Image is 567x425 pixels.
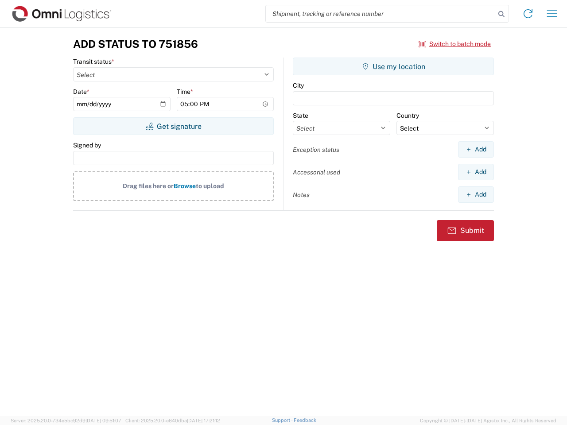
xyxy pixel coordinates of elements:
[293,168,340,176] label: Accessorial used
[293,81,304,89] label: City
[293,112,308,120] label: State
[272,417,294,423] a: Support
[125,418,220,423] span: Client: 2025.20.0-e640dba
[396,112,419,120] label: Country
[85,418,121,423] span: [DATE] 09:51:07
[73,58,114,66] label: Transit status
[187,418,220,423] span: [DATE] 17:21:12
[293,58,494,75] button: Use my location
[174,182,196,189] span: Browse
[177,88,193,96] label: Time
[73,141,101,149] label: Signed by
[458,141,494,158] button: Add
[419,37,491,51] button: Switch to batch mode
[196,182,224,189] span: to upload
[437,220,494,241] button: Submit
[420,417,556,425] span: Copyright © [DATE]-[DATE] Agistix Inc., All Rights Reserved
[266,5,495,22] input: Shipment, tracking or reference number
[294,417,316,423] a: Feedback
[73,38,198,50] h3: Add Status to 751856
[73,117,274,135] button: Get signature
[123,182,174,189] span: Drag files here or
[293,146,339,154] label: Exception status
[73,88,89,96] label: Date
[458,164,494,180] button: Add
[458,186,494,203] button: Add
[11,418,121,423] span: Server: 2025.20.0-734e5bc92d9
[293,191,310,199] label: Notes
